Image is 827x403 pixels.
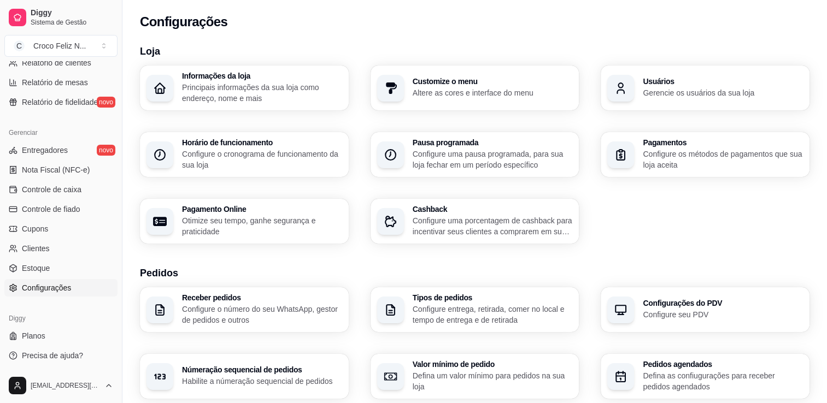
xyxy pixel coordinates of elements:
[140,66,349,110] button: Informações da lojaPrincipais informações da sua loja como endereço, nome e mais
[4,259,118,277] a: Estoque
[643,78,803,85] h3: Usuários
[182,72,342,80] h3: Informações da loja
[643,139,803,146] h3: Pagamentos
[643,370,803,392] p: Defina as confiugurações para receber pedidos agendados
[22,145,68,156] span: Entregadores
[140,265,810,281] h3: Pedidos
[601,132,810,177] button: PagamentosConfigure os métodos de pagamentos que sua loja aceita
[31,381,100,390] span: [EMAIL_ADDRESS][DOMAIN_NAME]
[22,184,81,195] span: Controle de caixa
[22,164,90,175] span: Nota Fiscal (NFC-e)
[182,376,342,387] p: Habilite a númeração sequencial de pedidos
[413,304,573,325] p: Configure entrega, retirada, comer no local e tempo de entrega e de retirada
[182,149,342,170] p: Configure o cronograma de funcionamento da sua loja
[601,66,810,110] button: UsuáriosGerencie os usuários da sua loja
[413,87,573,98] p: Altere as cores e interface do menu
[140,287,349,332] button: Receber pedidosConfigure o número do seu WhatsApp, gestor de pedidos e outros
[643,87,803,98] p: Gerencie os usuários da sua loja
[371,354,579,399] button: Valor mínimo de pedidoDefina um valor mínimo para pedidos na sua loja
[22,350,83,361] span: Precisa de ajuda?
[4,200,118,218] a: Controle de fiado
[4,240,118,257] a: Clientes
[182,366,342,374] h3: Númeração sequencial de pedidos
[371,287,579,332] button: Tipos de pedidosConfigure entrega, retirada, comer no local e tempo de entrega e de retirada
[182,139,342,146] h3: Horário de funcionamento
[140,199,349,244] button: Pagamento OnlineOtimize seu tempo, ganhe segurança e praticidade
[413,360,573,368] h3: Valor mínimo de pedido
[371,66,579,110] button: Customize o menuAltere as cores e interface do menu
[140,13,227,31] h2: Configurações
[371,132,579,177] button: Pausa programadaConfigure uma pausa programada, para sua loja fechar em um período específico
[182,304,342,325] p: Configure o número do seu WhatsApp, gestor de pedidos e outros
[601,287,810,332] button: Configurações do PDVConfigure seu PDV
[140,354,349,399] button: Númeração sequencial de pedidosHabilite a númeração sequencial de pedidos
[413,78,573,85] h3: Customize o menu
[4,124,118,141] div: Gerenciar
[22,57,91,68] span: Relatório de clientes
[413,370,573,392] p: Defina um valor mínimo para pedidos na sua loja
[4,161,118,179] a: Nota Fiscal (NFC-e)
[4,54,118,72] a: Relatório de clientes
[140,44,810,59] h3: Loja
[33,40,86,51] div: Croco Feliz N ...
[413,294,573,301] h3: Tipos de pedidos
[413,139,573,146] h3: Pausa programada
[4,279,118,297] a: Configurações
[643,309,803,320] p: Configure seu PDV
[182,205,342,213] h3: Pagamento Online
[4,220,118,238] a: Cupons
[182,82,342,104] p: Principais informações da sua loja como endereço, nome e mais
[643,149,803,170] p: Configure os métodos de pagamentos que sua loja aceita
[4,93,118,111] a: Relatório de fidelidadenovo
[4,347,118,364] a: Precisa de ajuda?
[31,18,113,27] span: Sistema de Gestão
[22,282,71,293] span: Configurações
[22,263,50,274] span: Estoque
[413,149,573,170] p: Configure uma pausa programada, para sua loja fechar em um período específico
[4,35,118,57] button: Select a team
[140,132,349,177] button: Horário de funcionamentoConfigure o cronograma de funcionamento da sua loja
[22,97,98,108] span: Relatório de fidelidade
[182,215,342,237] p: Otimize seu tempo, ganhe segurança e praticidade
[4,310,118,327] div: Diggy
[22,204,80,215] span: Controle de fiado
[4,141,118,159] a: Entregadoresnovo
[4,4,118,31] a: DiggySistema de Gestão
[413,215,573,237] p: Configure uma porcentagem de cashback para incentivar seus clientes a comprarem em sua loja
[643,360,803,368] h3: Pedidos agendados
[4,74,118,91] a: Relatório de mesas
[4,372,118,399] button: [EMAIL_ADDRESS][DOMAIN_NAME]
[4,327,118,345] a: Planos
[31,8,113,18] span: Diggy
[601,354,810,399] button: Pedidos agendadosDefina as confiugurações para receber pedidos agendados
[182,294,342,301] h3: Receber pedidos
[22,77,88,88] span: Relatório de mesas
[413,205,573,213] h3: Cashback
[22,243,50,254] span: Clientes
[643,299,803,307] h3: Configurações do PDV
[4,181,118,198] a: Controle de caixa
[14,40,25,51] span: C
[22,330,45,341] span: Planos
[371,199,579,244] button: CashbackConfigure uma porcentagem de cashback para incentivar seus clientes a comprarem em sua loja
[22,223,48,234] span: Cupons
